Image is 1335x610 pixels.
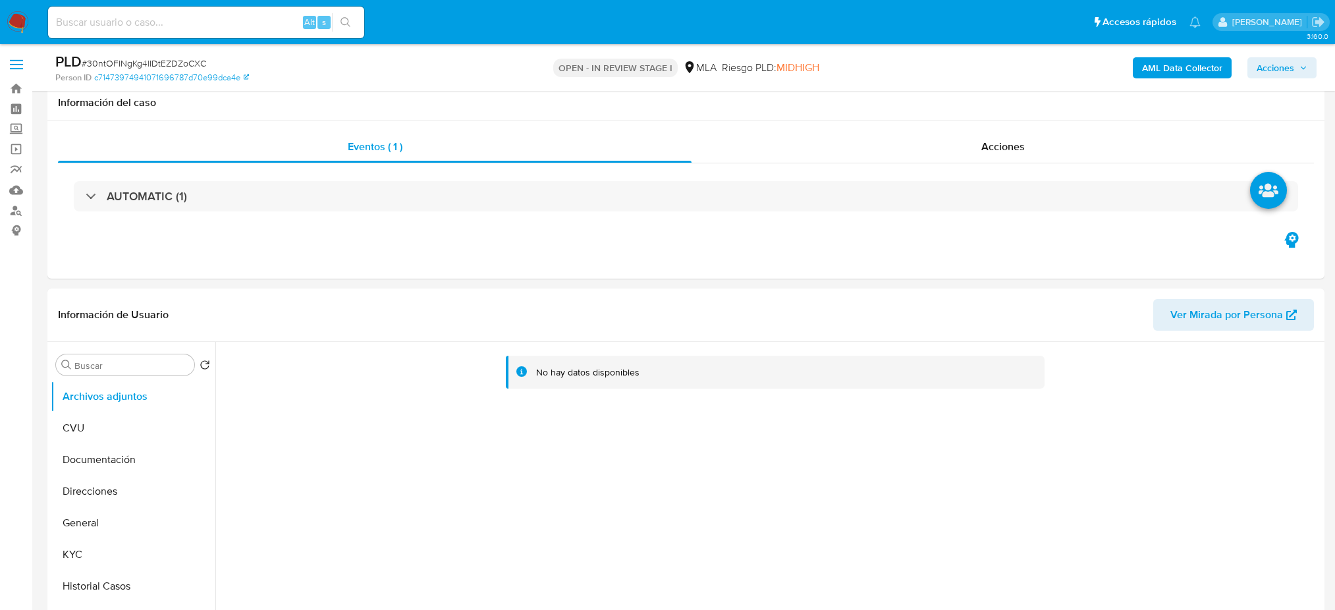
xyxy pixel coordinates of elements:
[1142,57,1222,78] b: AML Data Collector
[48,14,364,31] input: Buscar usuario o caso...
[58,96,1314,109] h1: Información del caso
[322,16,326,28] span: s
[1153,299,1314,331] button: Ver Mirada por Persona
[51,539,215,570] button: KYC
[200,360,210,374] button: Volver al orden por defecto
[1247,57,1317,78] button: Acciones
[1133,57,1232,78] button: AML Data Collector
[1189,16,1201,28] a: Notificaciones
[1232,16,1307,28] p: abril.medzovich@mercadolibre.com
[55,51,82,72] b: PLD
[722,61,819,75] span: Riesgo PLD:
[776,60,819,75] span: MIDHIGH
[304,16,315,28] span: Alt
[58,308,169,321] h1: Información de Usuario
[1257,57,1294,78] span: Acciones
[82,57,206,70] span: # 30ntOFINgKg4lIDtEZDZoCXC
[107,189,187,204] h3: AUTOMATIC (1)
[683,61,717,75] div: MLA
[51,507,215,539] button: General
[74,181,1298,211] div: AUTOMATIC (1)
[981,139,1025,154] span: Acciones
[55,72,92,84] b: Person ID
[1103,15,1176,29] span: Accesos rápidos
[348,139,402,154] span: Eventos ( 1 )
[94,72,249,84] a: c71473974941071696787d70e99dca4e
[332,13,359,32] button: search-icon
[51,444,215,476] button: Documentación
[74,360,189,372] input: Buscar
[553,59,678,77] p: OPEN - IN REVIEW STAGE I
[51,570,215,602] button: Historial Casos
[61,360,72,370] button: Buscar
[536,366,640,379] div: No hay datos disponibles
[1311,15,1325,29] a: Salir
[51,381,215,412] button: Archivos adjuntos
[51,476,215,507] button: Direcciones
[1170,299,1283,331] span: Ver Mirada por Persona
[51,412,215,444] button: CVU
